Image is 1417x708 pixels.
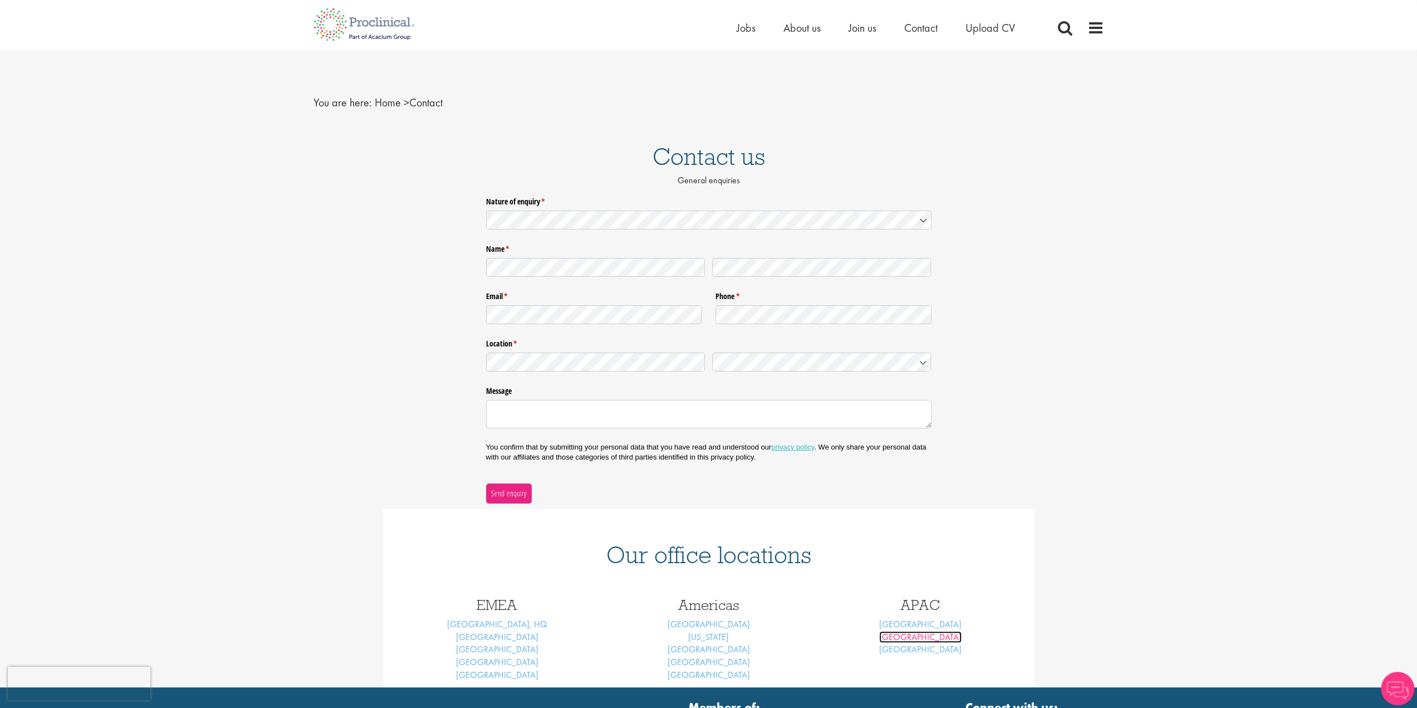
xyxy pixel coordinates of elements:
a: [GEOGRAPHIC_DATA] [879,631,962,643]
input: State / Province / Region [486,353,705,372]
iframe: reCAPTCHA [8,667,150,700]
a: privacy policy [771,443,814,451]
span: Contact [375,95,443,110]
img: Chatbot [1381,672,1414,705]
a: [GEOGRAPHIC_DATA] [668,669,750,681]
a: [GEOGRAPHIC_DATA] [879,618,962,630]
legend: Name [486,240,931,255]
a: [GEOGRAPHIC_DATA] [668,643,750,655]
a: breadcrumb link to Home [375,95,401,110]
a: [GEOGRAPHIC_DATA] [456,631,538,643]
a: [GEOGRAPHIC_DATA] [456,669,538,681]
label: Phone [715,287,931,302]
input: First [486,258,705,277]
span: You are here: [313,95,372,110]
input: Country [712,353,931,372]
a: [US_STATE] [688,631,729,643]
a: [GEOGRAPHIC_DATA] [456,656,538,668]
h1: Our office locations [400,543,1018,567]
p: You confirm that by submitting your personal data that you have read and understood our . We only... [486,442,931,462]
label: Message [486,382,931,397]
a: [GEOGRAPHIC_DATA] [668,618,750,630]
input: Last [712,258,931,277]
a: Join us [849,21,876,35]
label: Email [486,287,702,302]
a: [GEOGRAPHIC_DATA], HQ [447,618,547,630]
a: Jobs [737,21,756,35]
span: Send enquiry [491,487,527,500]
legend: Location [486,335,931,349]
span: > [404,95,409,110]
h3: APAC [823,598,1018,612]
a: Upload CV [965,21,1015,35]
a: [GEOGRAPHIC_DATA] [456,643,538,655]
button: Send enquiry [486,484,532,504]
a: About us [783,21,821,35]
h3: EMEA [400,598,595,612]
a: [GEOGRAPHIC_DATA] [879,643,962,655]
a: Contact [904,21,938,35]
h3: Americas [611,598,806,612]
a: [GEOGRAPHIC_DATA] [668,656,750,668]
label: Nature of enquiry [486,192,931,207]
